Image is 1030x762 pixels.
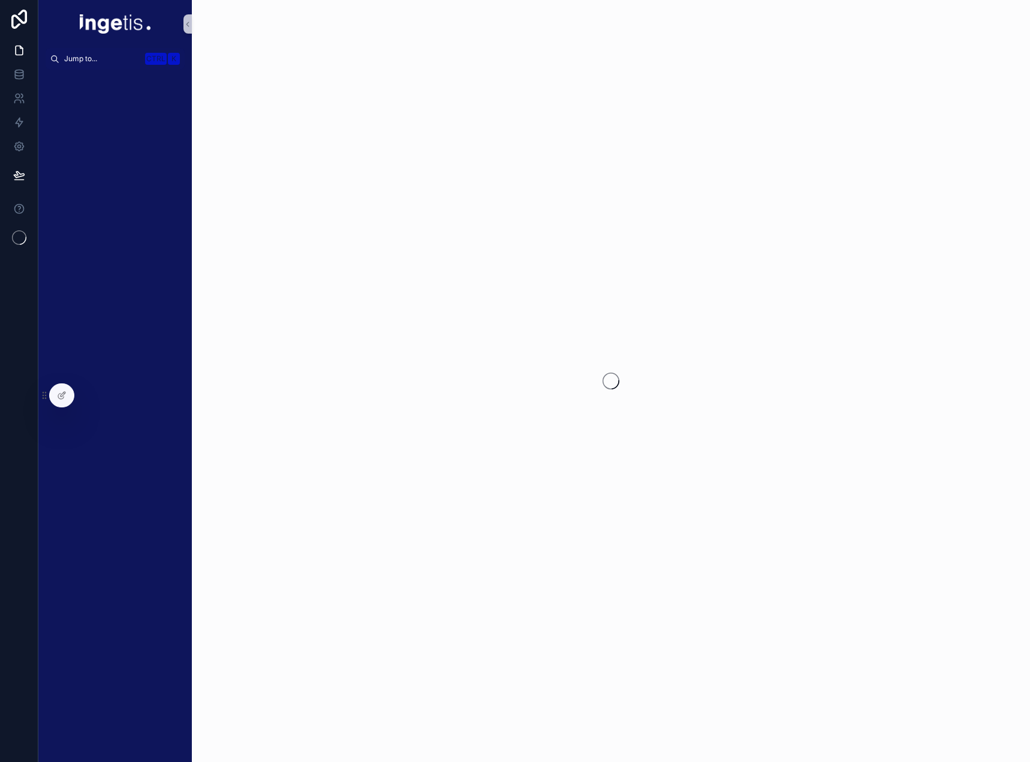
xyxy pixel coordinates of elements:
div: scrollable content [38,70,192,91]
img: App logo [80,14,150,34]
span: Ctrl [145,53,167,65]
button: Jump to...CtrlK [46,48,185,70]
span: Jump to... [64,54,140,64]
span: K [169,54,179,64]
